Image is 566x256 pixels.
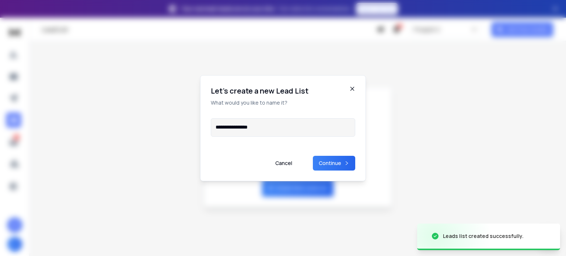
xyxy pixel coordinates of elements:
button: Cancel [269,156,298,171]
button: Continue [313,156,355,171]
p: What would you like to name it? [211,99,308,106]
h1: Let's create a new Lead List [211,86,308,96]
div: Leads list created successfully. [443,232,524,240]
